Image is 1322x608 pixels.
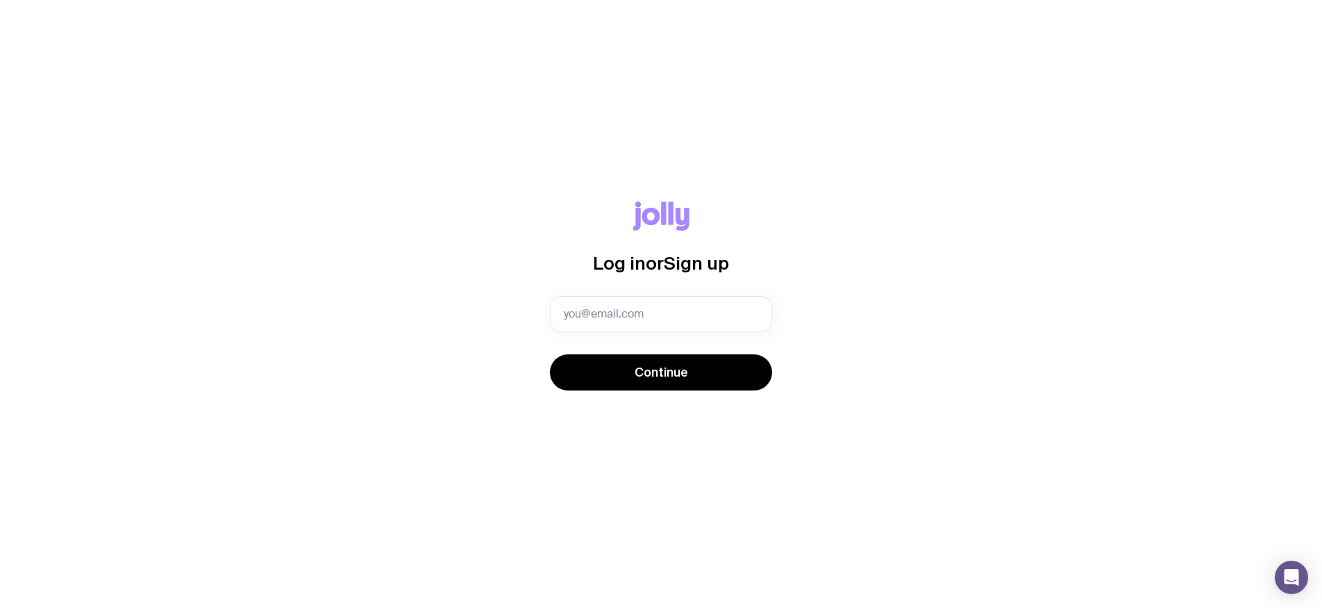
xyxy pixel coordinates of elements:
input: you@email.com [550,296,772,332]
button: Continue [550,354,772,391]
span: or [646,253,664,273]
span: Sign up [664,253,729,273]
div: Open Intercom Messenger [1275,561,1308,594]
span: Continue [635,364,688,381]
span: Log in [593,253,646,273]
